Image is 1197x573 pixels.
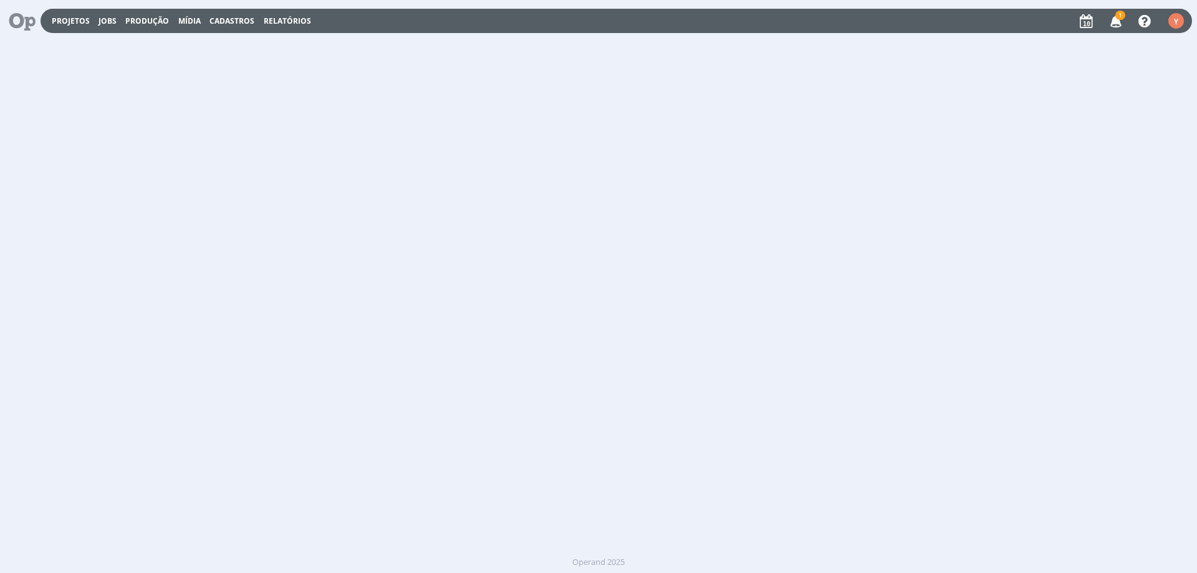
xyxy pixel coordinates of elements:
button: Projetos [48,16,94,26]
a: Projetos [52,16,90,26]
button: Produção [122,16,173,26]
span: 1 [1115,11,1125,20]
button: Relatórios [260,16,315,26]
button: Y [1168,10,1185,32]
a: Jobs [99,16,117,26]
button: Mídia [175,16,204,26]
button: 1 [1102,10,1128,32]
button: Jobs [95,16,120,26]
div: Y [1168,13,1184,29]
button: Cadastros [206,16,258,26]
a: Relatórios [264,16,311,26]
a: Mídia [178,16,201,26]
span: Cadastros [209,16,254,26]
a: Produção [125,16,169,26]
